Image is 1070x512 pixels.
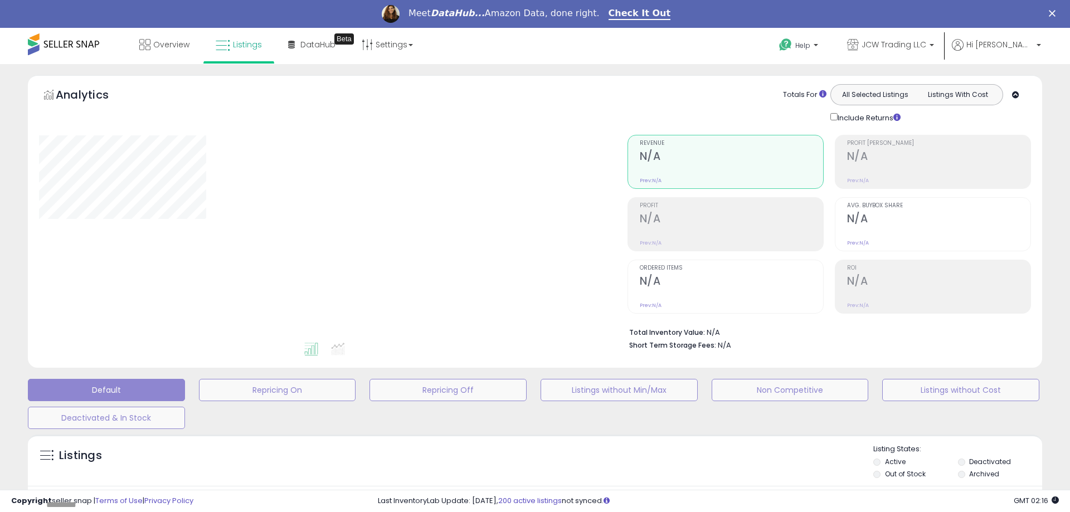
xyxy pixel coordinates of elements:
[640,150,823,165] h2: N/A
[1049,10,1060,17] div: Close
[882,379,1039,401] button: Listings without Cost
[839,28,942,64] a: JCW Trading LLC
[629,340,716,350] b: Short Term Storage Fees:
[629,328,705,337] b: Total Inventory Value:
[640,265,823,271] span: Ordered Items
[382,5,400,23] img: Profile image for Georgie
[966,39,1033,50] span: Hi [PERSON_NAME]
[712,379,869,401] button: Non Competitive
[847,150,1030,165] h2: N/A
[609,8,671,20] a: Check It Out
[640,302,662,309] small: Prev: N/A
[822,111,914,124] div: Include Returns
[847,275,1030,290] h2: N/A
[233,39,262,50] span: Listings
[862,39,926,50] span: JCW Trading LLC
[280,28,344,61] a: DataHub
[334,33,354,45] div: Tooltip anchor
[640,177,662,184] small: Prev: N/A
[369,379,527,401] button: Repricing Off
[847,212,1030,227] h2: N/A
[131,28,198,61] a: Overview
[779,38,792,52] i: Get Help
[847,177,869,184] small: Prev: N/A
[783,90,826,100] div: Totals For
[770,30,829,64] a: Help
[640,212,823,227] h2: N/A
[847,203,1030,209] span: Avg. Buybox Share
[153,39,189,50] span: Overview
[28,379,185,401] button: Default
[629,325,1023,338] li: N/A
[541,379,698,401] button: Listings without Min/Max
[300,39,335,50] span: DataHub
[11,496,193,506] div: seller snap | |
[28,407,185,429] button: Deactivated & In Stock
[431,8,485,18] i: DataHub...
[718,340,731,350] span: N/A
[834,87,917,102] button: All Selected Listings
[353,28,421,61] a: Settings
[952,39,1041,64] a: Hi [PERSON_NAME]
[847,140,1030,147] span: Profit [PERSON_NAME]
[11,495,52,506] strong: Copyright
[640,203,823,209] span: Profit
[640,140,823,147] span: Revenue
[640,275,823,290] h2: N/A
[56,87,130,105] h5: Analytics
[847,240,869,246] small: Prev: N/A
[916,87,999,102] button: Listings With Cost
[207,28,270,61] a: Listings
[847,302,869,309] small: Prev: N/A
[640,240,662,246] small: Prev: N/A
[847,265,1030,271] span: ROI
[795,41,810,50] span: Help
[408,8,600,19] div: Meet Amazon Data, done right.
[199,379,356,401] button: Repricing On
